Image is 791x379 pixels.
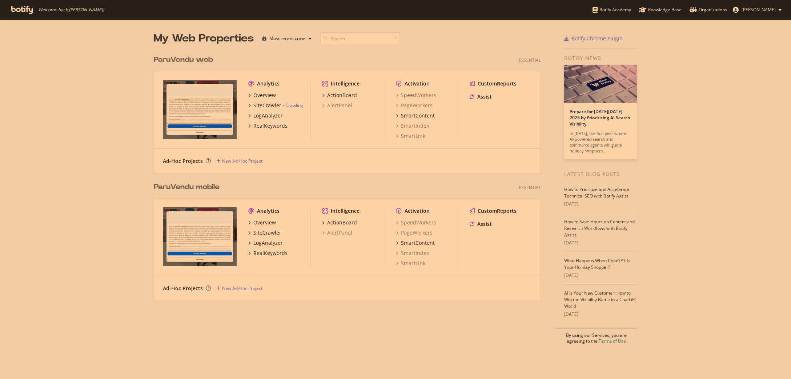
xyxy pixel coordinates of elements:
[154,182,222,192] a: ParuVendu mobile
[478,207,517,215] div: CustomReports
[257,207,280,215] div: Analytics
[322,102,352,109] a: AlertPanel
[599,338,626,344] a: Terms of Use
[396,239,435,247] a: SmartContent
[571,35,623,42] div: Botify Chrome Plugin
[253,239,283,247] div: LogAnalyzer
[163,285,203,292] div: Ad-Hoc Projects
[564,219,635,238] a: How to Save Hours on Content and Research Workflows with Botify Assist
[248,229,281,236] a: SiteCrawler
[564,54,637,62] div: Botify news
[217,285,262,291] a: New Ad-Hoc Project
[639,6,682,13] div: Knowledge Base
[555,328,637,344] div: By using our Services, you are agreeing to the
[470,80,517,87] a: CustomReports
[163,80,237,139] img: www.paruvendu.fr
[396,92,436,99] a: SpeedWorkers
[396,229,433,236] a: PageWorkers
[727,4,787,16] button: [PERSON_NAME]
[470,93,492,100] a: Assist
[477,93,492,100] div: Assist
[248,219,276,226] a: Overview
[396,102,433,109] a: PageWorkers
[327,219,357,226] div: ActionBoard
[222,285,262,291] div: New Ad-Hoc Project
[322,219,357,226] a: ActionBoard
[478,80,517,87] div: CustomReports
[217,158,262,164] a: New Ad-Hoc Project
[260,33,314,44] button: Most recent crawl
[405,80,430,87] div: Activation
[253,102,281,109] div: SiteCrawler
[570,131,631,154] div: In [DATE], the first year where AI-powered search and commerce agents will guide holiday shoppers…
[253,250,288,257] div: RealKeywords
[690,6,727,13] div: Organizations
[331,80,360,87] div: Intelligence
[248,102,303,109] a: SiteCrawler- Crawling
[320,32,400,45] input: Search
[396,122,429,129] a: SmartIndex
[331,207,360,215] div: Intelligence
[253,219,276,226] div: Overview
[248,112,283,119] a: LogAnalyzer
[322,229,352,236] a: AlertPanel
[396,132,425,140] a: SmartLink
[396,112,435,119] a: SmartContent
[154,55,213,65] div: ParuVendu web
[742,7,776,13] span: Sabrina Colmant
[564,201,637,207] div: [DATE]
[470,220,492,228] a: Assist
[253,92,276,99] div: Overview
[570,108,630,127] a: Prepare for [DATE][DATE] 2025 by Prioritizing AI Search Visibility
[154,31,254,46] div: My Web Properties
[405,207,430,215] div: Activation
[564,240,637,246] div: [DATE]
[154,182,220,192] div: ParuVendu mobile
[766,354,784,372] iframe: Intercom live chat
[253,112,283,119] div: LogAnalyzer
[285,102,303,108] a: Crawling
[248,250,288,257] a: RealKeywords
[396,219,436,226] a: SpeedWorkers
[519,57,541,63] div: Essential
[564,35,623,42] a: Botify Chrome Plugin
[154,55,216,65] a: ParuVendu web
[396,260,425,267] a: SmartLink
[163,207,237,266] img: www.paruvendu.fr
[253,122,288,129] div: RealKeywords
[248,92,276,99] a: Overview
[519,184,541,191] div: Essential
[327,92,357,99] div: ActionBoard
[564,272,637,279] div: [DATE]
[564,170,637,178] div: Latest Blog Posts
[163,157,203,165] div: Ad-Hoc Projects
[564,290,637,309] a: AI Is Your New Customer: How to Win the Visibility Battle in a ChatGPT World
[38,7,104,13] span: Welcome back, [PERSON_NAME] !
[248,239,283,247] a: LogAnalyzer
[401,112,435,119] div: SmartContent
[222,158,262,164] div: New Ad-Hoc Project
[257,80,280,87] div: Analytics
[253,229,281,236] div: SiteCrawler
[154,46,547,300] div: grid
[401,239,435,247] div: SmartContent
[564,186,629,199] a: How to Prioritize and Accelerate Technical SEO with Botify Assist
[396,250,429,257] a: SmartIndex
[564,65,637,103] img: Prepare for Black Friday 2025 by Prioritizing AI Search Visibility
[248,122,288,129] a: RealKeywords
[322,92,357,99] a: ActionBoard
[593,6,631,13] div: Botify Academy
[269,36,306,41] div: Most recent crawl
[477,220,492,228] div: Assist
[564,258,630,270] a: What Happens When ChatGPT Is Your Holiday Shopper?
